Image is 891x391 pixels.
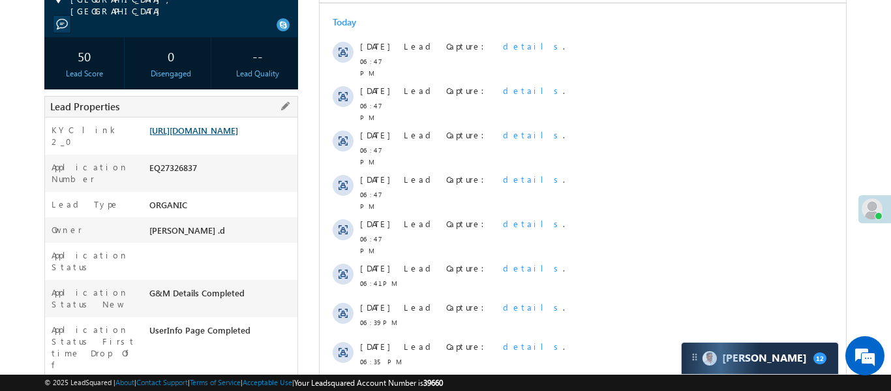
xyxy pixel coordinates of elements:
span: 06:47 PM [40,223,80,247]
div: . [84,208,469,220]
a: Contact Support [136,378,188,386]
a: About [115,378,134,386]
div: . [84,375,469,387]
span: 06:47 PM [40,179,80,202]
span: details [183,164,243,175]
span: 06:47 PM [40,134,80,158]
span: details [183,119,243,131]
img: d_60004797649_company_0_60004797649 [22,69,55,86]
span: details [183,208,243,219]
span: [DATE] [40,375,70,387]
img: carter-drag [689,352,700,362]
div: All Selected [65,10,163,30]
a: [URL][DOMAIN_NAME] [149,125,238,136]
div: Lead Score [48,68,121,80]
label: Application Number [52,161,136,185]
span: 06:47 PM [40,268,80,291]
span: Lead Capture: [84,119,173,131]
span: [DATE] [40,119,70,131]
span: Lead Capture: [84,75,173,86]
span: 12 [813,352,826,364]
div: -- [221,44,294,68]
span: details [183,375,243,386]
span: details [183,336,243,347]
div: ORGANIC [146,198,297,217]
div: Leave a message [68,69,219,86]
span: [DATE] [40,164,70,176]
div: UserInfo Page Completed [146,324,297,342]
div: Disengaged [134,68,207,80]
span: [DATE] [40,75,70,87]
span: [DATE] [40,297,70,309]
span: Activity Type [13,10,58,29]
span: Your Leadsquared Account Number is [294,378,443,388]
div: Lead Quality [221,68,294,80]
span: Lead Capture: [84,164,173,175]
textarea: Type your message and click 'Submit' [17,121,238,290]
span: 06:41 PM [40,312,80,324]
div: carter-dragCarter[PERSON_NAME]12 [681,342,839,375]
div: G&M Details Completed [146,287,297,305]
div: . [84,336,469,348]
span: [PERSON_NAME] .d [149,225,225,236]
span: Lead Capture: [84,336,173,347]
img: Carter [702,351,717,366]
span: Lead Capture: [84,375,173,386]
label: KYC link 2_0 [52,124,136,148]
div: 0 [134,44,207,68]
span: © 2025 LeadSquared | | | | | [44,377,443,389]
label: Application Status New [52,287,136,310]
div: . [84,297,469,309]
div: . [84,164,469,176]
span: Lead Properties [50,100,119,113]
span: 06:47 PM [40,90,80,114]
em: Submit [191,302,237,319]
div: . [84,253,469,264]
div: EQ27326837 [146,161,297,180]
div: . [84,119,469,131]
span: Time [196,10,214,29]
div: All Time [224,14,250,26]
div: Minimize live chat window [214,7,245,38]
span: Lead Capture: [84,208,173,219]
label: Owner [52,224,82,236]
span: details [183,75,243,86]
span: [DATE] [40,336,70,348]
span: [DATE] [40,208,70,220]
span: details [183,297,243,308]
span: 06:39 PM [40,351,80,363]
span: [DATE] [40,253,70,264]
a: Terms of Service [190,378,241,386]
div: . [84,75,469,87]
a: Acceptable Use [243,378,292,386]
span: details [183,253,243,264]
label: Application Status [52,249,136,273]
div: 50 [48,44,121,68]
span: 39660 [423,378,443,388]
span: Lead Capture: [84,297,173,308]
div: Today [13,51,55,63]
span: Lead Capture: [84,253,173,264]
div: All Selected [68,14,106,26]
label: Application Status First time Drop Off [52,324,136,371]
label: Lead Type [52,198,119,210]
